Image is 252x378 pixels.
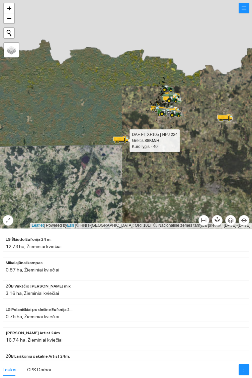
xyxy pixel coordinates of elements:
button: more [239,364,249,375]
div: Laukai [3,366,16,373]
button: column-width [198,215,209,226]
span: ŽŪB Laiškonių pakalnė Artist 24m. [6,353,70,360]
a: Zoom in [4,3,14,13]
span: 3.16 ha, Žieminiai kviečiai [6,291,59,296]
a: Esri [67,223,74,228]
a: Zoom out [4,13,14,23]
span: expand-alt [3,218,13,223]
span: LG Pelaniškiai po dešine Euforija 24m. [6,307,73,313]
span: Mikalajūnai kampas [6,260,43,266]
span: | [75,223,76,228]
div: | Powered by © HNIT-[GEOGRAPHIC_DATA]; ORT10LT ©, Nacionalinė žemės tarnyba prie AM, [DATE]-[DATE] [30,223,252,228]
span: − [7,14,11,22]
a: Leaflet [32,223,44,228]
div: GPS Darbai [27,366,51,373]
span: + [7,4,11,12]
button: Initiate a new search [4,28,14,38]
span: column-width [199,218,209,223]
span: aim [239,218,249,223]
span: 16.74 ha, Žieminiai kviečiai [6,337,63,343]
span: LG Škiudo Euforija 24 m. [6,236,52,243]
span: 0.75 ha, Žieminiai kviečiai [6,314,59,319]
button: aim [239,215,249,226]
button: menu [239,3,249,13]
a: Layers [4,43,19,57]
span: more [239,367,249,372]
span: 0.87 ha, Žieminiai kviečiai [6,267,59,272]
span: ŽŪB Virkščio Veselkiškiai mix [6,283,71,290]
span: 12.73 ha, Žieminiai kviečiai [6,244,62,249]
button: expand-alt [3,215,13,226]
span: ŽŪB Kriščiūno Artist 24m. [6,330,61,336]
